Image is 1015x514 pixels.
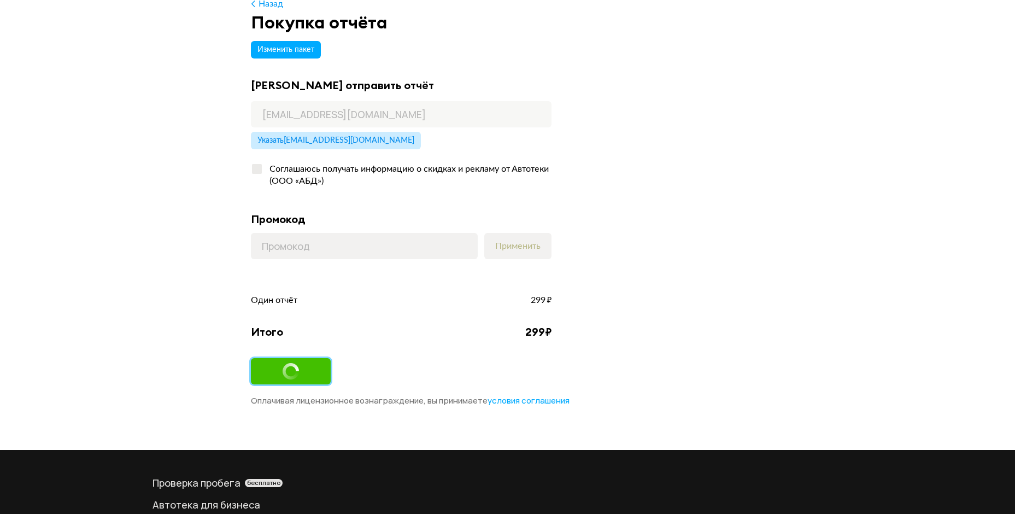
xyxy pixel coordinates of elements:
[251,233,478,259] input: Промокод
[251,395,570,406] span: Оплачивая лицензионное вознаграждение, вы принимаете
[251,132,421,149] button: Указать[EMAIL_ADDRESS][DOMAIN_NAME]
[257,137,414,144] span: Указать [EMAIL_ADDRESS][DOMAIN_NAME]
[251,78,551,92] div: [PERSON_NAME] отправить отчёт
[152,476,863,489] div: Проверка пробега
[251,325,283,339] div: Итого
[251,294,297,306] span: Один отчёт
[251,212,551,226] div: Промокод
[251,13,765,32] div: Покупка отчёта
[495,242,541,250] span: Применить
[488,395,570,406] a: условия соглашения
[152,498,863,511] a: Автотека для бизнеса
[251,101,551,127] input: Адрес почты
[152,476,863,489] a: Проверка пробегабесплатно
[484,233,551,259] button: Применить
[263,163,551,187] div: Соглашаюсь получать информацию о скидках и рекламу от Автотеки (ООО «АБД»)
[251,41,321,59] button: Изменить пакет
[525,325,551,339] div: 299 ₽
[247,479,280,487] span: бесплатно
[257,46,314,54] span: Изменить пакет
[531,294,551,306] span: 299 ₽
